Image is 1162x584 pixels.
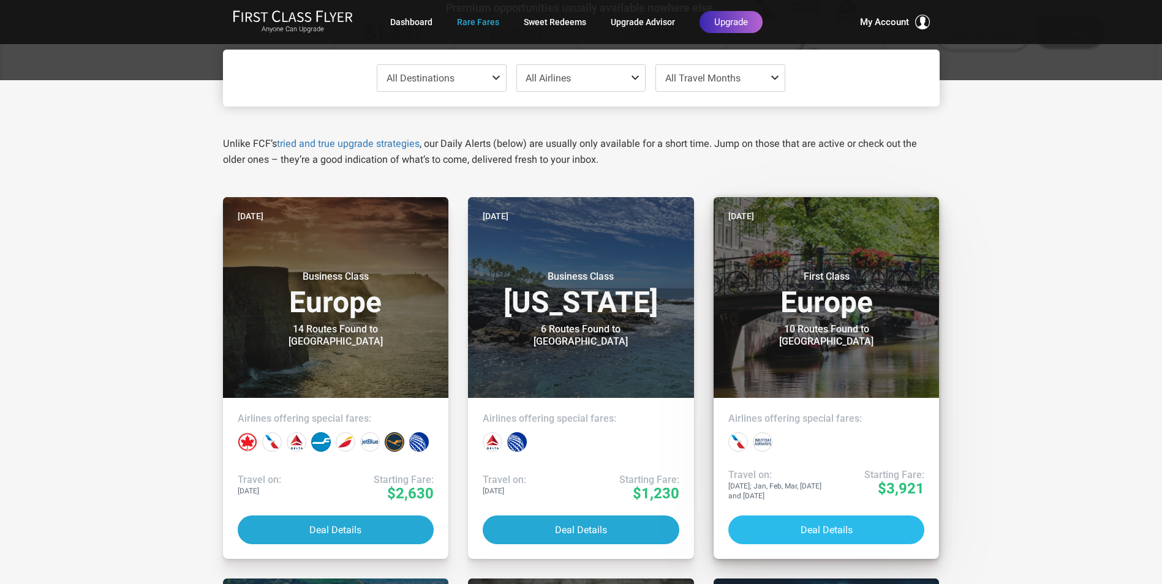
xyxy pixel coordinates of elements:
a: [DATE]Business ClassEurope14 Routes Found to [GEOGRAPHIC_DATA]Airlines offering special fares:Tra... [223,197,449,559]
div: JetBlue [360,432,380,452]
h4: Airlines offering special fares: [483,413,679,425]
img: First Class Flyer [233,10,353,23]
a: First Class FlyerAnyone Can Upgrade [233,10,353,34]
a: Dashboard [390,11,432,33]
div: British Airways [753,432,772,452]
a: [DATE]First ClassEurope10 Routes Found to [GEOGRAPHIC_DATA]Airlines offering special fares:Travel... [714,197,940,559]
small: Anyone Can Upgrade [233,25,353,34]
button: Deal Details [483,515,679,544]
p: Unlike FCF’s , our Daily Alerts (below) are usually only available for a short time. Jump on thos... [223,136,940,168]
time: [DATE] [238,209,263,223]
div: American Airlines [262,432,282,452]
a: Upgrade [700,11,763,33]
a: [DATE]Business Class[US_STATE]6 Routes Found to [GEOGRAPHIC_DATA]Airlines offering special fares:... [468,197,694,559]
div: Finnair [311,432,331,452]
div: United [507,432,527,452]
div: 6 Routes Found to [GEOGRAPHIC_DATA] [504,323,657,348]
time: [DATE] [483,209,508,223]
span: My Account [860,15,909,29]
div: Delta Airlines [287,432,306,452]
small: Business Class [259,271,412,283]
div: Iberia [336,432,355,452]
a: Upgrade Advisor [611,11,675,33]
h3: [US_STATE] [483,271,679,317]
a: tried and true upgrade strategies [277,138,420,149]
a: Rare Fares [457,11,499,33]
span: All Travel Months [665,72,741,84]
div: Air Canada [238,432,257,452]
span: All Destinations [387,72,455,84]
button: My Account [860,15,930,29]
div: 14 Routes Found to [GEOGRAPHIC_DATA] [259,323,412,348]
h4: Airlines offering special fares: [238,413,434,425]
button: Deal Details [728,515,925,544]
div: Lufthansa [385,432,404,452]
button: Deal Details [238,515,434,544]
div: Delta Airlines [483,432,502,452]
a: Sweet Redeems [524,11,586,33]
div: American Airlines [728,432,748,452]
h3: Europe [238,271,434,317]
div: United [409,432,429,452]
div: 10 Routes Found to [GEOGRAPHIC_DATA] [750,323,903,348]
time: [DATE] [728,209,754,223]
small: First Class [750,271,903,283]
h4: Airlines offering special fares: [728,413,925,425]
span: All Airlines [526,72,571,84]
h3: Europe [728,271,925,317]
small: Business Class [504,271,657,283]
